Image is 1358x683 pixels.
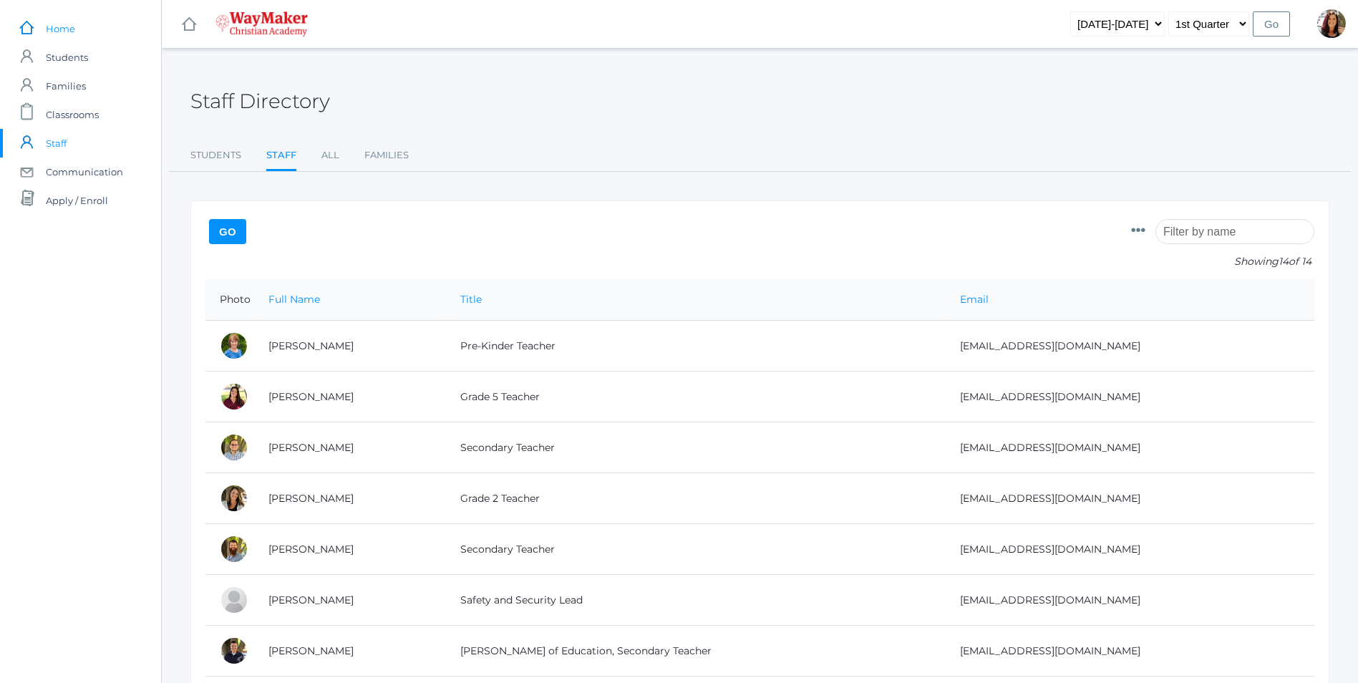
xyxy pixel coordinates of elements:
a: Staff [266,141,296,172]
img: waymaker-logo-stack-white-1602f2b1af18da31a5905e9982d058868370996dac5278e84edea6dabf9a3315.png [215,11,308,37]
a: Full Name [268,293,320,306]
a: Families [364,141,409,170]
div: Richard Lepage [220,636,248,665]
span: Families [46,72,86,100]
span: Classrooms [46,100,99,129]
span: Communication [46,158,123,186]
span: Staff [46,129,67,158]
div: Crystal Atkisson [220,331,248,360]
input: Go [1253,11,1290,37]
div: Gina Pecor [1317,9,1346,38]
td: Grade 5 Teacher [446,372,946,422]
td: Safety and Security Lead [446,575,946,626]
th: Photo [205,279,254,321]
td: [EMAIL_ADDRESS][DOMAIN_NAME] [946,372,1314,422]
a: Title [460,293,482,306]
td: [EMAIL_ADDRESS][DOMAIN_NAME] [946,473,1314,524]
a: Email [960,293,989,306]
h2: Staff Directory [190,90,330,112]
input: Filter by name [1155,219,1314,244]
td: [EMAIL_ADDRESS][DOMAIN_NAME] [946,524,1314,575]
td: [PERSON_NAME] [254,422,446,473]
span: Apply / Enroll [46,186,108,215]
td: [EMAIL_ADDRESS][DOMAIN_NAME] [946,575,1314,626]
td: [PERSON_NAME] [254,321,446,372]
td: [PERSON_NAME] [254,372,446,422]
td: [PERSON_NAME] [254,575,446,626]
div: Amber Farnes [220,484,248,513]
td: Pre-Kinder Teacher [446,321,946,372]
td: [PERSON_NAME] [254,626,446,677]
td: Secondary Teacher [446,524,946,575]
td: Secondary Teacher [446,422,946,473]
td: [EMAIL_ADDRESS][DOMAIN_NAME] [946,422,1314,473]
input: Go [209,219,246,244]
div: Kylen Braileanu [220,433,248,462]
span: 14 [1279,255,1289,268]
td: [EMAIL_ADDRESS][DOMAIN_NAME] [946,626,1314,677]
a: Students [190,141,241,170]
a: All [321,141,339,170]
td: Grade 2 Teacher [446,473,946,524]
span: Students [46,43,88,72]
td: [EMAIL_ADDRESS][DOMAIN_NAME] [946,321,1314,372]
p: Showing of 14 [1131,254,1314,269]
td: [PERSON_NAME] of Education, Secondary Teacher [446,626,946,677]
div: Ryan Johnson [220,586,248,614]
td: [PERSON_NAME] [254,473,446,524]
td: [PERSON_NAME] [254,524,446,575]
div: Elizabeth Benzinger [220,382,248,411]
span: Home [46,14,75,43]
div: Matthew Hjelm [220,535,248,563]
